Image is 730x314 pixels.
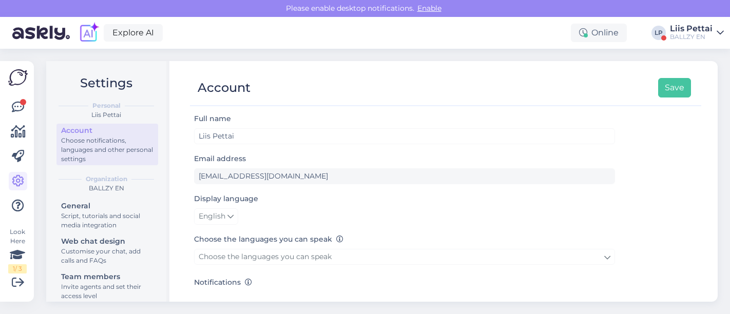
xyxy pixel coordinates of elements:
a: Web chat designCustomise your chat, add calls and FAQs [56,234,158,267]
div: BALLZY EN [54,184,158,193]
div: BALLZY EN [670,33,713,41]
input: Enter name [194,128,615,144]
a: Choose the languages you can speak [194,249,615,265]
h2: Settings [54,73,158,93]
label: Full name [194,113,231,124]
div: General [61,201,153,211]
span: Choose the languages you can speak [199,252,332,261]
b: Personal [92,101,121,110]
a: Liis PettaiBALLZY EN [670,25,724,41]
div: Customise your chat, add calls and FAQs [61,247,153,265]
button: Save [658,78,691,97]
div: LP [651,26,666,40]
input: Enter email [194,168,615,184]
div: Web chat design [61,236,153,247]
label: Notifications [194,277,252,288]
div: Team members [61,271,153,282]
label: Choose the languages you can speak [194,234,343,245]
img: Askly Logo [8,69,28,86]
img: explore-ai [78,22,100,44]
label: Display language [194,193,258,204]
div: Look Here [8,227,27,273]
label: Get email when customer starts a chat [222,292,385,308]
div: Account [198,78,251,97]
div: Invite agents and set their access level [61,282,153,301]
div: Online [571,24,627,42]
a: GeneralScript, tutorials and social media integration [56,199,158,231]
b: Organization [86,174,127,184]
span: English [199,211,225,222]
div: Script, tutorials and social media integration [61,211,153,230]
a: Explore AI [104,24,163,42]
a: English [194,208,238,225]
span: Enable [414,4,445,13]
label: Email address [194,153,246,164]
a: Team membersInvite agents and set their access level [56,270,158,302]
div: Liis Pettai [54,110,158,120]
div: Choose notifications, languages and other personal settings [61,136,153,164]
div: Liis Pettai [670,25,713,33]
div: 1 / 3 [8,264,27,273]
div: Account [61,125,153,136]
a: AccountChoose notifications, languages and other personal settings [56,124,158,165]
